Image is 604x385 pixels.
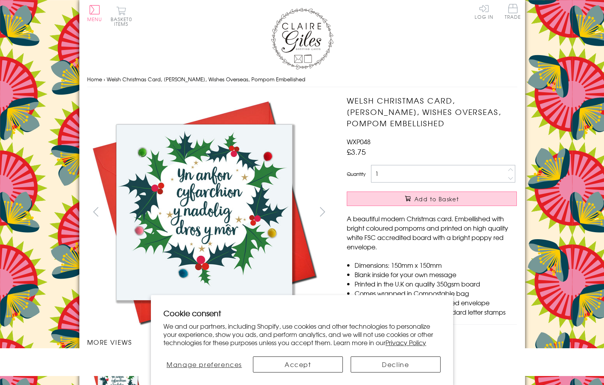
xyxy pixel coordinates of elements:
[355,279,517,288] li: Printed in the U.K on quality 350gsm board
[347,192,517,206] button: Add to Basket
[111,6,132,26] button: Basket0 items
[355,270,517,279] li: Blank inside for your own message
[347,170,366,177] label: Quantity
[87,203,105,220] button: prev
[253,356,343,372] button: Accept
[314,203,331,220] button: next
[87,16,102,23] span: Menu
[87,72,517,88] nav: breadcrumbs
[347,146,366,157] span: £3.75
[87,337,332,347] h3: More views
[385,338,426,347] a: Privacy Policy
[167,360,242,369] span: Manage preferences
[505,4,521,21] a: Trade
[87,5,102,21] button: Menu
[355,260,517,270] li: Dimensions: 150mm x 150mm
[163,356,245,372] button: Manage preferences
[163,308,441,319] h2: Cookie consent
[87,75,102,83] a: Home
[347,95,517,129] h1: Welsh Christmas Card, [PERSON_NAME], Wishes Overseas, Pompom Embellished
[347,214,517,251] p: A beautiful modern Christmas card. Embellished with bright coloured pompoms and printed on high q...
[475,4,493,19] a: Log In
[347,137,371,146] span: WXP048
[505,4,521,19] span: Trade
[114,16,132,27] span: 0 items
[104,75,105,83] span: ›
[163,322,441,346] p: We and our partners, including Shopify, use cookies and other technologies to personalize your ex...
[107,75,305,83] span: Welsh Christmas Card, [PERSON_NAME], Wishes Overseas, Pompom Embellished
[351,356,441,372] button: Decline
[414,195,459,203] span: Add to Basket
[271,8,333,70] img: Claire Giles Greetings Cards
[331,95,566,329] img: Welsh Christmas Card, Nadolig Llawen, Wishes Overseas, Pompom Embellished
[355,288,517,298] li: Comes wrapped in Compostable bag
[87,95,321,329] img: Welsh Christmas Card, Nadolig Llawen, Wishes Overseas, Pompom Embellished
